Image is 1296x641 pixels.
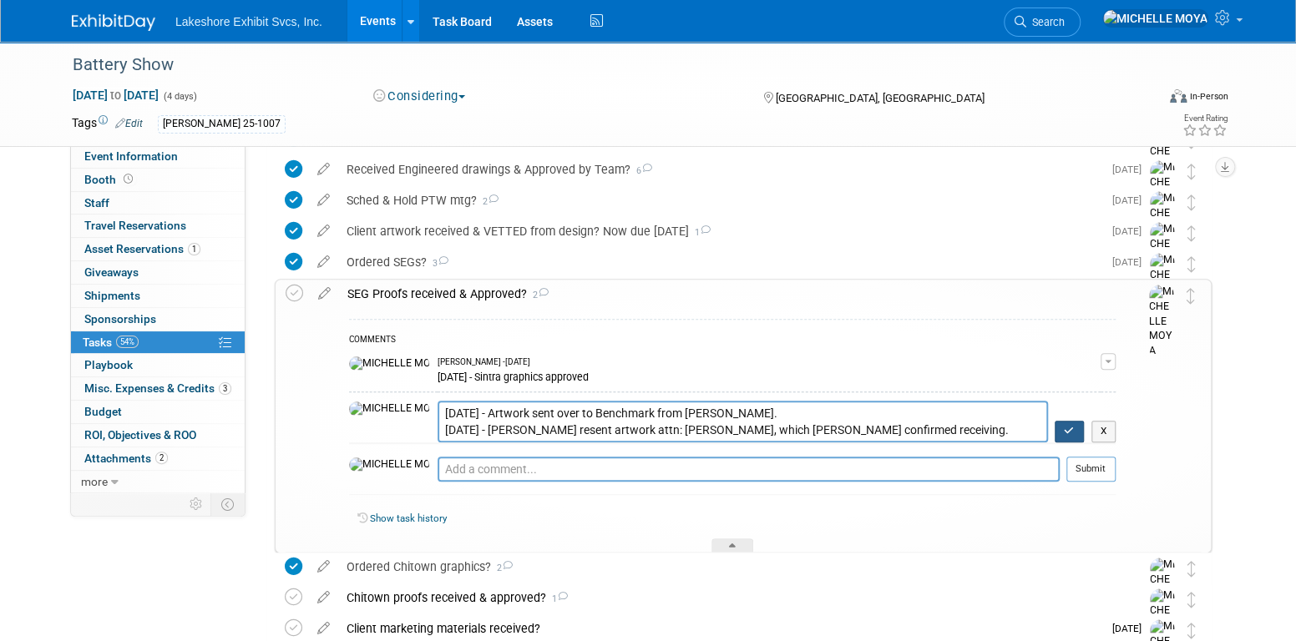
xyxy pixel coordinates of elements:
span: 3 [219,382,231,395]
span: Staff [84,196,109,209]
img: Format-Inperson.png [1170,89,1187,103]
img: MICHELLE MOYA [1150,558,1175,631]
div: Chitown proofs received & approved? [338,583,1116,612]
a: edit [309,621,338,636]
i: Move task [1187,164,1196,179]
a: edit [309,162,338,177]
a: Asset Reservations1 [71,238,245,260]
a: Attachments2 [71,447,245,470]
a: Budget [71,401,245,423]
a: ROI, Objectives & ROO [71,424,245,447]
img: MICHELLE MOYA [349,356,429,371]
span: [DATE] [1112,256,1150,268]
i: Move task [1187,256,1196,272]
a: Tasks54% [71,331,245,354]
span: [DATE] [1112,225,1150,237]
img: MICHELLE MOYA [349,401,429,416]
img: ExhibitDay [72,14,155,31]
span: 54% [116,336,139,348]
span: 3 [427,258,448,269]
a: Show task history [370,512,447,524]
i: Move task [1187,194,1196,210]
span: [DATE] [DATE] [72,88,159,103]
div: SEG Proofs received & Approved? [339,280,1116,308]
a: Giveaways [71,261,245,284]
textarea: [DATE] - Artwork sent over to Benchmark from [PERSON_NAME]. Awaitg proofs [438,401,1048,442]
img: MICHELLE MOYA [1150,253,1175,326]
a: edit [309,193,338,208]
span: [DATE] [1112,164,1150,175]
span: more [81,475,108,488]
span: (4 days) [162,91,197,102]
img: MICHELLE MOYA [1150,160,1175,234]
span: 2 [491,563,513,573]
div: Received Engineered drawings & Approved by Team? [338,155,1102,184]
span: Budget [84,405,122,418]
div: Client artwork received & VETTED from design? Now due [DATE] [338,217,1102,245]
span: Event Information [84,149,178,163]
span: [DATE] [1112,623,1150,634]
span: ROI, Objectives & ROO [84,428,196,442]
span: Booth [84,173,136,186]
td: Toggle Event Tabs [211,493,246,515]
span: Booth not reserved yet [120,173,136,185]
span: Giveaways [84,265,139,279]
div: Event Rating [1182,114,1228,123]
div: [PERSON_NAME] 25-1007 [158,115,286,133]
span: 2 [155,452,168,464]
a: Misc. Expenses & Credits3 [71,377,245,400]
span: Search [1026,16,1065,28]
i: Move task [1187,561,1196,577]
a: Travel Reservations [71,215,245,237]
div: COMMENTS [349,332,1116,350]
a: edit [309,224,338,239]
span: Shipments [84,289,140,302]
td: Tags [72,114,143,134]
i: Move task [1187,623,1196,638]
span: Lakeshore Exhibit Svcs, Inc. [175,15,322,28]
div: In-Person [1189,90,1228,103]
span: Sponsorships [84,312,156,326]
img: MICHELLE MOYA [1150,222,1175,295]
a: Booth [71,169,245,191]
a: Staff [71,192,245,215]
i: Move task [1187,288,1195,304]
span: 1 [188,243,200,255]
i: Move task [1187,225,1196,241]
button: Considering [367,88,472,105]
span: 1 [689,227,711,238]
div: Ordered Chitown graphics? [338,553,1116,581]
div: Battery Show [67,50,1130,80]
span: [PERSON_NAME] - [DATE] [438,356,530,368]
div: Ordered SEGs? [338,248,1102,276]
td: Personalize Event Tab Strip [182,493,211,515]
span: [DATE] [1112,194,1150,206]
img: MICHELLE MOYA [1150,191,1175,265]
a: Edit [115,118,143,129]
a: Sponsorships [71,308,245,331]
span: 2 [477,196,499,207]
img: MICHELLE MOYA [1102,9,1208,28]
span: Asset Reservations [84,242,200,255]
img: MICHELLE MOYA [1149,285,1174,358]
a: edit [309,559,338,574]
a: edit [309,590,338,605]
i: Move task [1187,592,1196,608]
a: Event Information [71,145,245,168]
span: Playbook [84,358,133,371]
a: Search [1004,8,1081,37]
a: Shipments [71,285,245,307]
span: [GEOGRAPHIC_DATA], [GEOGRAPHIC_DATA] [775,92,984,104]
a: edit [310,286,339,301]
span: Travel Reservations [84,219,186,232]
button: Submit [1066,457,1116,482]
a: Playbook [71,354,245,376]
div: Sched & Hold PTW mtg? [338,186,1102,215]
a: edit [309,255,338,270]
span: 6 [630,165,652,176]
span: 1 [546,593,568,604]
div: Event Format [1056,87,1228,112]
div: [DATE] - Sintra graphics approved [438,368,1101,384]
button: X [1091,421,1116,442]
span: 2 [527,290,549,300]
